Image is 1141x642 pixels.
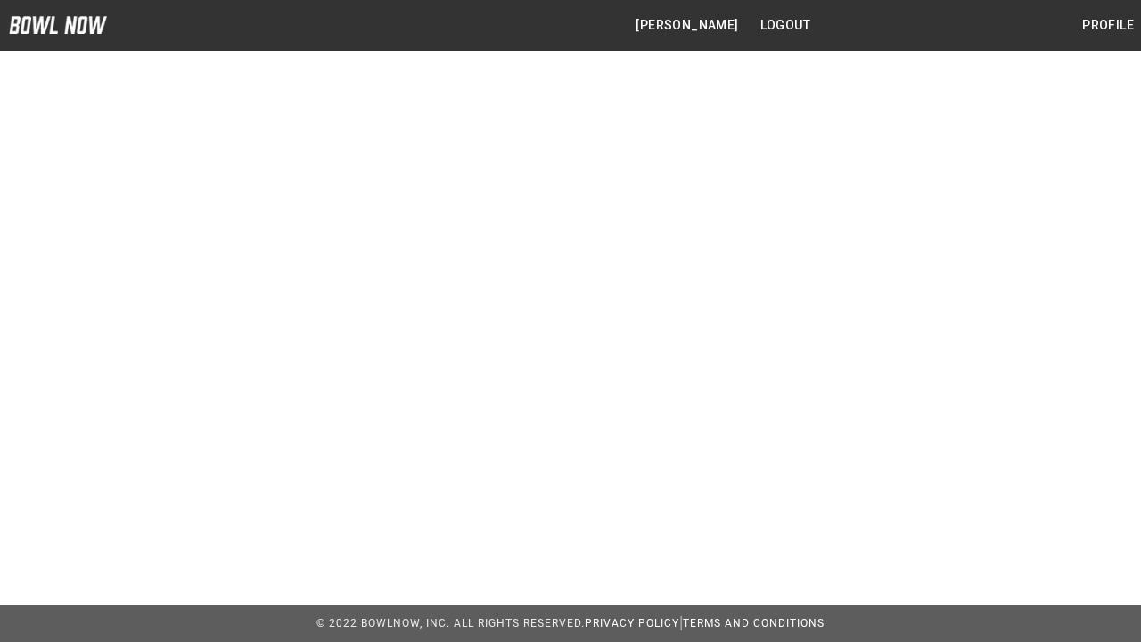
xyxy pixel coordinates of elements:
button: Logout [753,9,817,42]
a: Terms and Conditions [683,617,825,630]
img: logo [9,16,107,34]
a: Privacy Policy [585,617,679,630]
button: [PERSON_NAME] [628,9,745,42]
button: Profile [1075,9,1141,42]
span: © 2022 BowlNow, Inc. All Rights Reserved. [316,617,585,630]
